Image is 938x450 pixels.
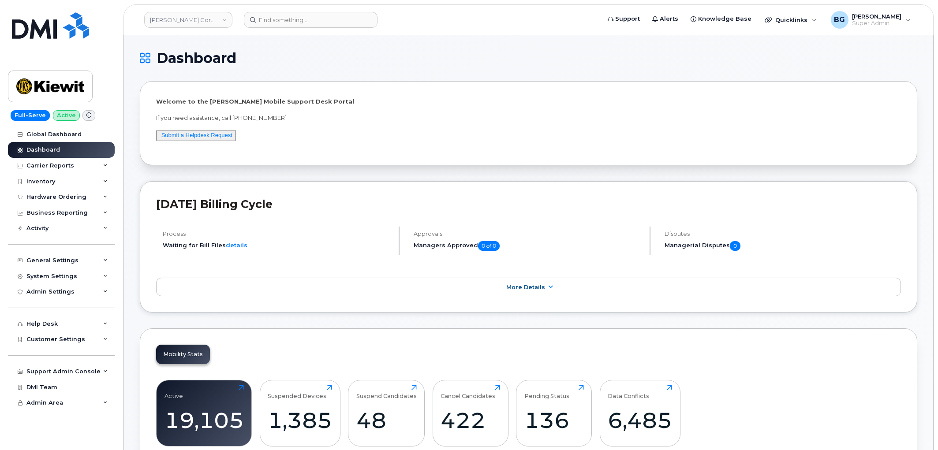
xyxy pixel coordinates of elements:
[524,407,584,433] div: 136
[156,97,901,106] p: Welcome to the [PERSON_NAME] Mobile Support Desk Portal
[226,242,247,249] a: details
[268,407,332,433] div: 1,385
[164,385,183,399] div: Active
[356,385,417,441] a: Suspend Candidates48
[608,385,649,399] div: Data Conflicts
[524,385,584,441] a: Pending Status136
[163,241,391,249] li: Waiting for Bill Files
[478,241,500,251] span: 0 of 0
[156,197,901,211] h2: [DATE] Billing Cycle
[163,231,391,237] h4: Process
[161,132,232,138] a: Submit a Helpdesk Request
[156,130,236,141] button: Submit a Helpdesk Request
[506,284,545,290] span: More Details
[268,385,332,441] a: Suspended Devices1,385
[665,241,901,251] h5: Managerial Disputes
[730,241,740,251] span: 0
[156,114,901,122] p: If you need assistance, call [PHONE_NUMBER]
[157,52,236,65] span: Dashboard
[268,385,326,399] div: Suspended Devices
[414,241,642,251] h5: Managers Approved
[164,407,244,433] div: 19,105
[441,407,500,433] div: 422
[608,385,672,441] a: Data Conflicts6,485
[164,385,244,441] a: Active19,105
[608,407,672,433] div: 6,485
[441,385,495,399] div: Cancel Candidates
[524,385,569,399] div: Pending Status
[441,385,500,441] a: Cancel Candidates422
[665,231,901,237] h4: Disputes
[900,412,931,443] iframe: Messenger Launcher
[414,231,642,237] h4: Approvals
[356,385,417,399] div: Suspend Candidates
[356,407,417,433] div: 48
